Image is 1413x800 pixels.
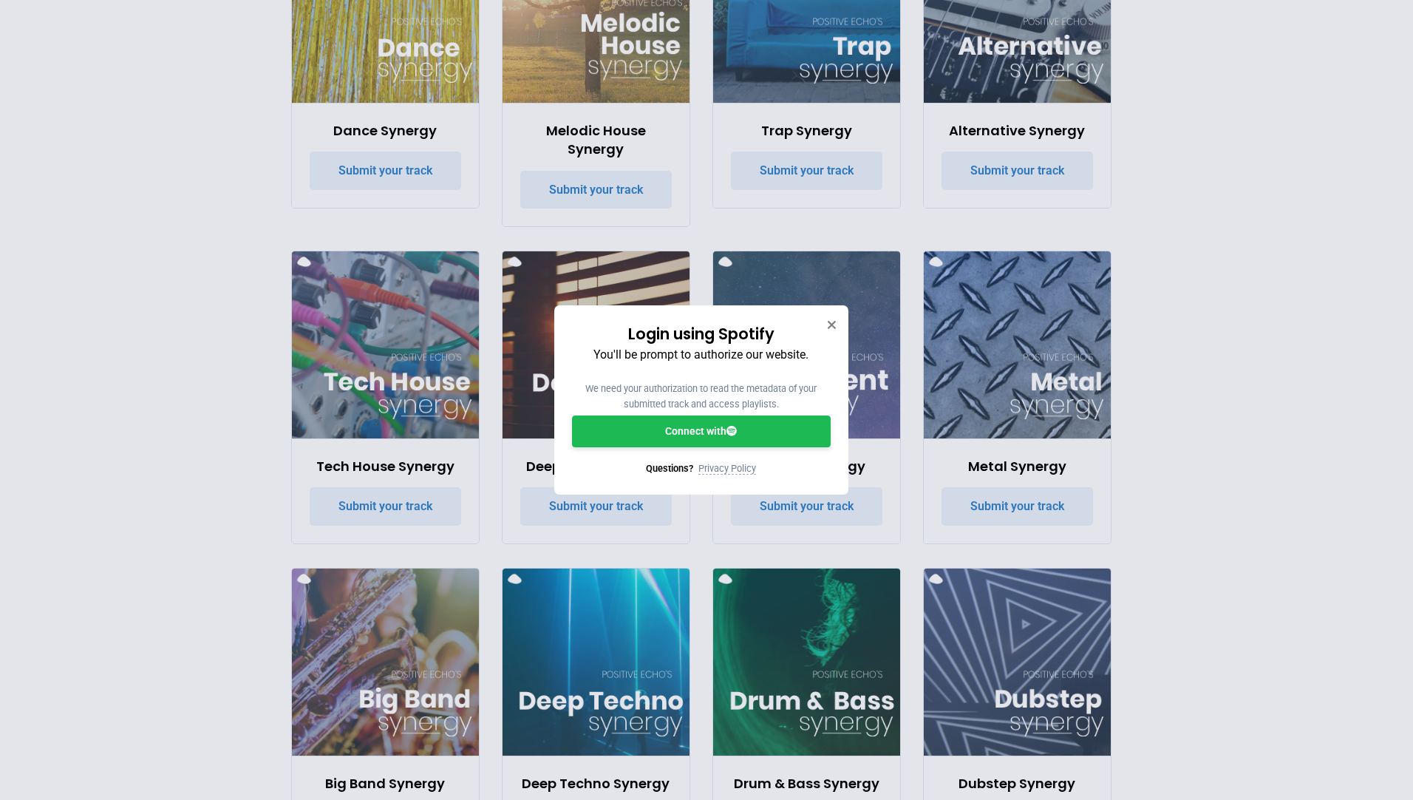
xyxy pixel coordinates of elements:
[572,323,831,345] h3: Login using Spotify
[826,317,837,332] button: Close
[572,345,831,365] p: You'll be prompt to authorize our website.
[572,382,831,412] p: We need your authorization to read the metadata of your submitted track and access playlists.
[698,463,756,475] a: Privacy Policy
[646,463,693,474] span: Questions?
[572,416,831,447] a: Connect with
